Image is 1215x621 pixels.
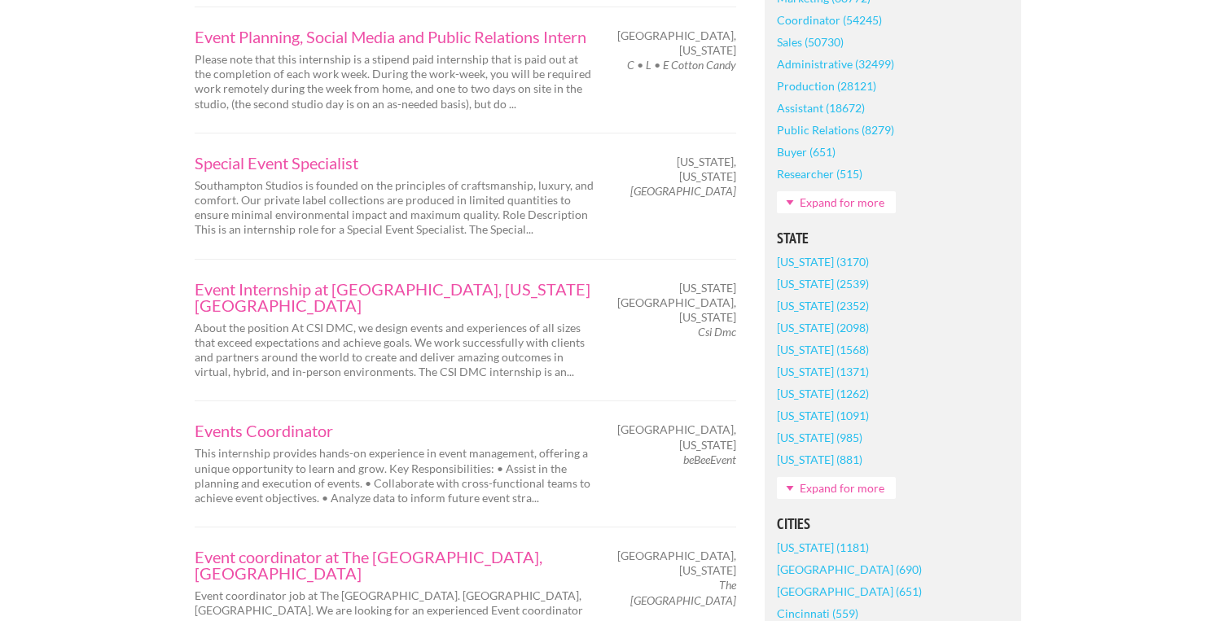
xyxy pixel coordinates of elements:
[777,558,922,580] a: [GEOGRAPHIC_DATA] (690)
[777,448,862,470] a: [US_STATE] (881)
[777,53,894,75] a: Administrative (32499)
[777,361,869,383] a: [US_STATE] (1371)
[630,578,736,606] em: The [GEOGRAPHIC_DATA]
[777,405,869,426] a: [US_STATE] (1091)
[195,155,594,171] a: Special Event Specialist
[777,251,869,273] a: [US_STATE] (3170)
[777,383,869,405] a: [US_STATE] (1262)
[777,339,869,361] a: [US_STATE] (1568)
[777,295,869,317] a: [US_STATE] (2352)
[195,321,594,380] p: About the position At CSI DMC, we design events and experiences of all sizes that exceed expectat...
[777,9,882,31] a: Coordinator (54245)
[777,75,876,97] a: Production (28121)
[777,426,862,448] a: [US_STATE] (985)
[630,184,736,198] em: [GEOGRAPHIC_DATA]
[777,191,896,213] a: Expand for more
[195,28,594,45] a: Event Planning, Social Media and Public Relations Intern
[777,231,1009,246] h5: State
[777,517,1009,531] h5: Cities
[777,141,836,163] a: Buyer (651)
[617,281,736,326] span: [US_STATE][GEOGRAPHIC_DATA], [US_STATE]
[617,28,736,58] span: [GEOGRAPHIC_DATA], [US_STATE]
[195,422,594,439] a: Events Coordinator
[195,446,594,505] p: This internship provides hands-on experience in event management, offering a unique opportunity t...
[777,580,922,602] a: [GEOGRAPHIC_DATA] (651)
[617,549,736,578] span: [GEOGRAPHIC_DATA], [US_STATE]
[683,453,736,466] em: beBeeEvent
[617,422,736,452] span: [GEOGRAPHIC_DATA], [US_STATE]
[777,119,894,141] a: Public Relations (8279)
[622,155,736,184] span: [US_STATE], [US_STATE]
[777,536,869,558] a: [US_STATE] (1181)
[195,549,594,581] a: Event coordinator at The [GEOGRAPHIC_DATA], [GEOGRAPHIC_DATA]
[195,178,594,238] p: Southampton Studios is founded on the principles of craftsmanship, luxury, and comfort. Our priva...
[777,31,844,53] a: Sales (50730)
[698,325,736,339] em: Csi Dmc
[195,52,594,112] p: Please note that this internship is a stipend paid internship that is paid out at the completion ...
[777,477,896,499] a: Expand for more
[777,273,869,295] a: [US_STATE] (2539)
[777,317,869,339] a: [US_STATE] (2098)
[195,281,594,313] a: Event Internship at [GEOGRAPHIC_DATA], [US_STATE][GEOGRAPHIC_DATA]
[777,163,862,185] a: Researcher (515)
[777,97,865,119] a: Assistant (18672)
[627,58,736,72] em: C • L • E Cotton Candy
